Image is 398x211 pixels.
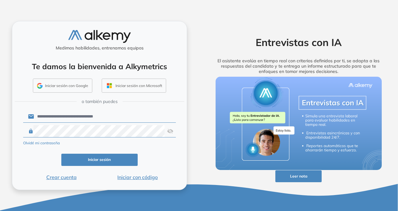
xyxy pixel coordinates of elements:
button: Olvidé mi contraseña [23,140,60,146]
button: Iniciar con código [99,173,176,181]
img: OUTLOOK_ICON [106,82,113,89]
h4: Te damos la bienvenida a Alkymetrics [20,62,179,71]
button: Iniciar sesión con Google [33,79,92,93]
button: Crear cuenta [23,173,99,181]
button: Iniciar sesión [61,154,138,166]
img: img-more-info [216,77,382,170]
h2: Entrevistas con IA [206,36,391,48]
span: o también puedes [82,98,118,105]
h5: El asistente evalúa en tiempo real con criterios definidos por ti, se adapta a las respuestas del... [206,58,391,74]
button: Leer nota [275,170,322,183]
h5: Medimos habilidades, entrenamos equipos [15,45,184,51]
img: logo-alkemy [68,30,131,43]
img: GMAIL_ICON [37,83,43,89]
img: asd [167,125,173,137]
button: Iniciar sesión con Microsoft [102,79,166,93]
